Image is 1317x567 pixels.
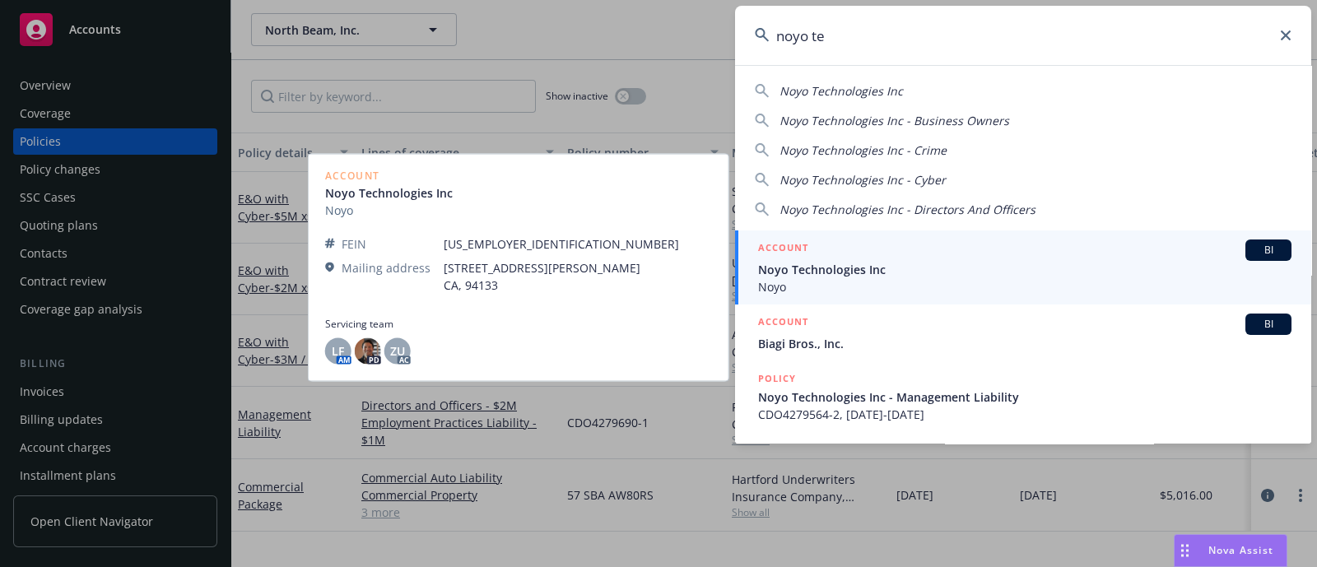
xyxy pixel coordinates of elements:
span: Noyo Technologies Inc - Cyber [779,172,946,188]
span: BI [1252,243,1285,258]
h5: ACCOUNT [758,314,808,333]
span: Nova Assist [1208,543,1273,557]
span: Noyo Technologies Inc - Crime [779,142,947,158]
span: Noyo Technologies Inc - Management Liability [758,388,1291,406]
span: Noyo Technologies Inc - Directors And Officers [779,202,1035,217]
h5: POLICY [758,441,796,458]
a: ACCOUNTBINoyo Technologies IncNoyo [735,230,1311,304]
span: Noyo Technologies Inc [779,83,903,99]
span: CDO4279564-2, [DATE]-[DATE] [758,406,1291,423]
span: BI [1252,317,1285,332]
span: Noyo [758,278,1291,295]
h5: ACCOUNT [758,239,808,259]
a: ACCOUNTBIBiagi Bros., Inc. [735,304,1311,361]
button: Nova Assist [1174,534,1287,567]
a: POLICYNoyo Technologies Inc - Management LiabilityCDO4279564-2, [DATE]-[DATE] [735,361,1311,432]
h5: POLICY [758,370,796,387]
span: Noyo Technologies Inc - Business Owners [779,113,1009,128]
span: Noyo Technologies Inc [758,261,1291,278]
div: Drag to move [1175,535,1195,566]
a: POLICY [735,432,1311,503]
input: Search... [735,6,1311,65]
span: Biagi Bros., Inc. [758,335,1291,352]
